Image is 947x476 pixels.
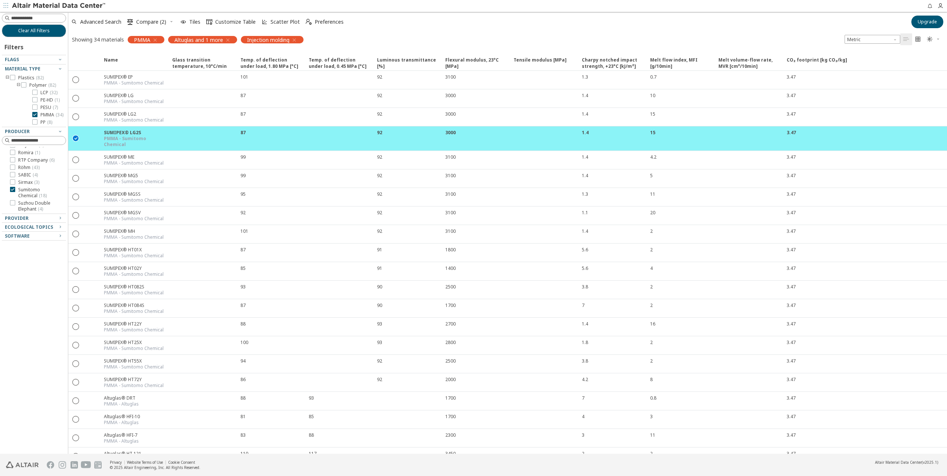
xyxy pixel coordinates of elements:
[73,135,79,141] i: 
[12,2,107,10] img: Altair Material Data Center
[240,413,246,420] div: 81
[18,187,63,199] span: Sumitomo Chemical
[32,164,40,171] span: ( 43 )
[509,57,577,70] span: Tensile modulus [MPa]
[445,92,456,99] div: 3000
[582,284,588,290] div: 3.8
[650,432,655,438] div: 11
[445,129,456,136] div: 3000
[18,172,38,178] span: SABIC
[445,265,456,271] div: 1400
[2,24,66,37] button: Clear All Filters
[38,206,43,212] span: ( 4 )
[104,302,164,308] div: SUMIPEX® HT084S
[377,321,382,327] div: 93
[104,346,164,351] div: PMMA - Sumitomo Chemical
[787,265,796,271] div: 3.47
[900,33,912,45] button: Table View
[787,432,796,438] div: 3.47
[445,209,456,216] div: 3100
[445,284,456,290] div: 2500
[787,450,796,457] div: 3.47
[650,111,655,117] div: 15
[582,228,588,234] div: 1.4
[16,82,21,88] i: toogle group
[104,228,164,234] div: SUMIPEX® MH
[309,57,370,70] span: Temp. of deflection under load, 0.45 MPa [°C]
[912,33,924,45] button: Tile View
[377,92,382,99] div: 92
[445,339,456,346] div: 2800
[377,284,382,290] div: 90
[36,75,44,81] span: ( 82 )
[104,265,164,271] div: SUMIPEX® HT02Y
[2,232,66,241] button: Software
[104,376,164,383] div: SUMIPEX® HT72Y
[104,364,164,370] div: PMMA - Sumitomo Chemical
[309,395,314,401] div: 93
[582,74,588,80] div: 1.3
[168,57,236,70] span: Glass transition temperature, 10°C/min [°C]
[582,111,588,117] div: 1.4
[718,57,779,70] span: Melt volume-flow rate, MVR [cm³/10min]
[240,172,246,179] div: 99
[99,57,168,70] span: Name
[650,284,653,290] div: 2
[104,284,164,290] div: SUMIPEX® HT082S
[582,265,588,271] div: 5.6
[650,450,653,457] div: 2
[445,358,456,364] div: 2500
[787,111,796,117] div: 3.47
[927,36,933,42] i: 
[787,413,796,420] div: 3.47
[915,36,921,42] i: 
[582,321,588,327] div: 1.4
[56,112,63,118] span: ( 34 )
[650,395,656,401] div: 0.8
[104,172,164,179] div: SUMIPEX® MG5
[240,450,248,457] div: 110
[18,75,44,81] span: Plastics
[53,104,58,110] span: ( 7 )
[445,450,456,457] div: 3450
[377,154,382,160] div: 92
[104,99,164,105] div: PMMA - Sumitomo Chemical
[445,395,456,401] div: 1700
[168,460,195,465] a: Cookie Consent
[104,420,140,426] div: PMMA - Altuglas
[650,209,655,216] div: 20
[104,395,139,401] div: Altuglas® DRT
[40,112,63,118] span: PMMA
[787,172,796,179] div: 3.47
[55,97,60,103] span: ( 1 )
[35,149,40,156] span: ( 1 )
[6,462,39,468] img: Altair Engineering
[49,157,55,163] span: ( 6 )
[104,339,164,346] div: SUMIPEX® HT25X
[40,119,52,125] span: PP
[110,460,122,465] a: Privacy
[650,172,653,179] div: 5
[650,339,653,346] div: 2
[240,74,248,80] div: 101
[650,228,653,234] div: 2
[215,19,256,24] span: Customize Table
[377,265,382,271] div: 91
[445,321,456,327] div: 2700
[445,57,506,70] span: Flexural modulus, 23°C [MPa]
[445,376,456,383] div: 2000
[441,57,509,70] span: Flexural modulus, 23°C [MPa]
[5,66,40,72] span: Material Type
[104,191,164,197] div: SUMIPEX® MGSS
[445,191,456,197] div: 3100
[787,358,796,364] div: 3.47
[189,19,200,24] span: Tiles
[240,57,301,70] span: Temp. of deflection under load, 1.80 MPa [°C]
[377,358,382,364] div: 92
[2,65,66,73] button: Material Type
[2,223,66,232] button: Ecological Topics
[172,57,233,70] span: Glass transition temperature, 10°C/min [°C]
[2,214,66,223] button: Provider
[240,376,246,383] div: 86
[104,290,164,296] div: PMMA - Sumitomo Chemical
